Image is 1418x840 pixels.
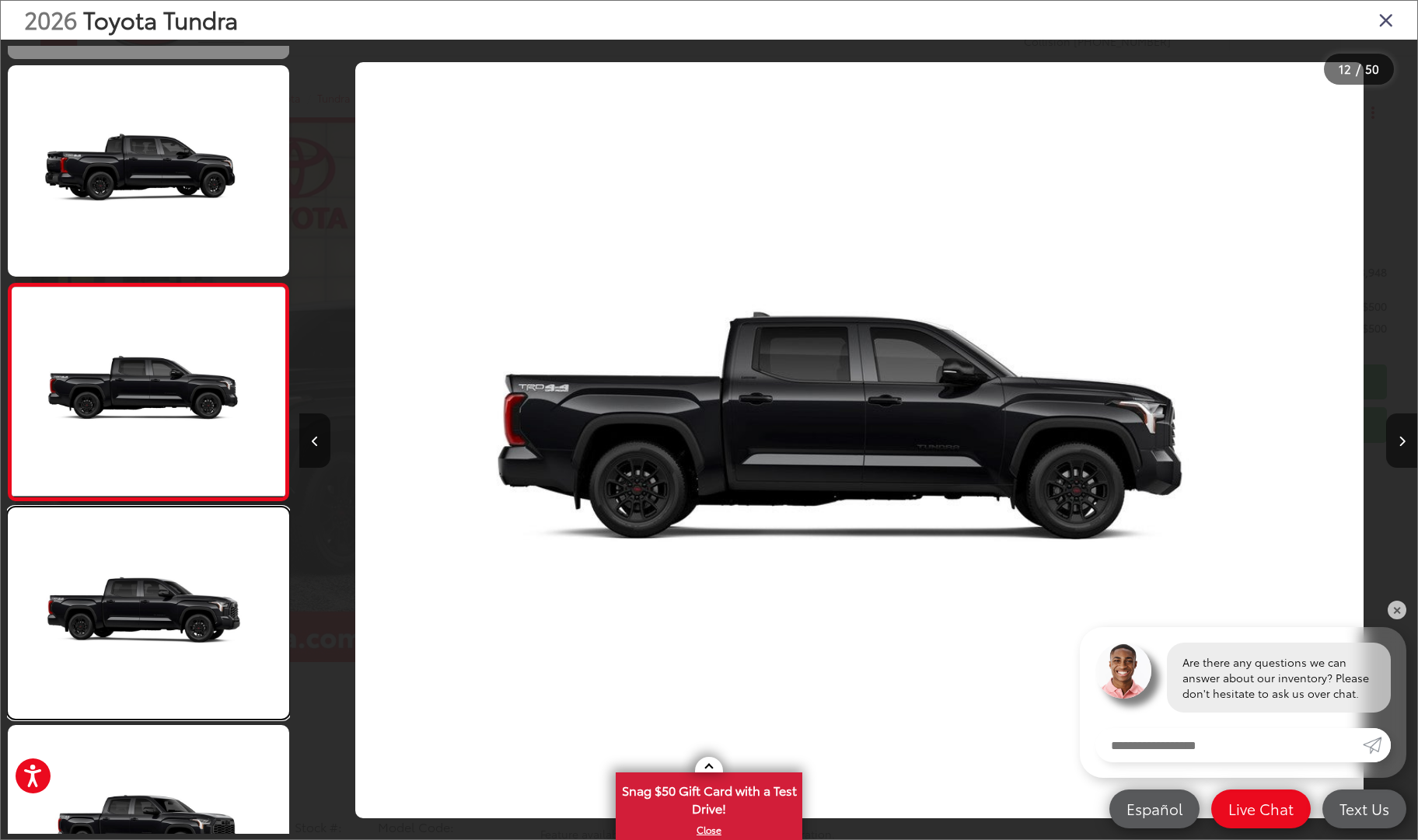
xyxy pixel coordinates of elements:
button: Previous image [299,413,330,468]
a: Text Us [1322,789,1406,828]
span: Toyota Tundra [83,2,238,36]
span: 2026 [24,2,77,36]
span: Text Us [1332,799,1397,818]
img: Agent profile photo [1095,643,1151,699]
img: 2026 Toyota Tundra Limited [9,288,288,497]
input: Enter your message [1095,728,1363,762]
img: 2026 Toyota Tundra Limited [355,62,1364,818]
button: Next image [1386,413,1417,468]
a: Live Chat [1211,789,1311,828]
span: Español [1119,799,1190,818]
a: Español [1109,789,1200,828]
div: Are there any questions we can answer about our inventory? Please don't hesitate to ask us over c... [1167,643,1391,713]
span: 50 [1365,60,1379,77]
span: / [1354,64,1362,75]
span: Snag $50 Gift Card with a Test Drive! [617,774,801,821]
a: Submit [1363,728,1391,762]
img: 2026 Toyota Tundra Limited [5,506,292,721]
span: Live Chat [1221,799,1301,818]
i: Close gallery [1378,9,1394,30]
img: 2026 Toyota Tundra Limited [5,63,292,278]
span: 12 [1339,60,1351,77]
